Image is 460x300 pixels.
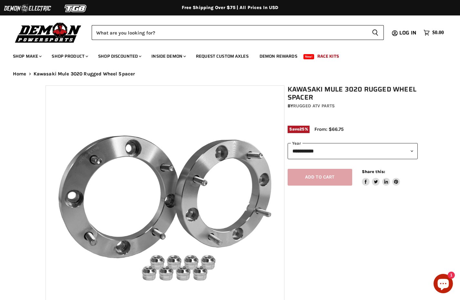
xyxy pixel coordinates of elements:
[420,28,447,37] a: $0.00
[8,47,442,63] ul: Main menu
[255,50,302,63] a: Demon Rewards
[312,50,344,63] a: Race Kits
[288,143,418,159] select: year
[432,274,455,295] inbox-online-store-chat: Shopify online store chat
[288,126,310,133] span: Save %
[147,50,190,63] a: Inside Demon
[3,2,52,15] img: Demon Electric Logo 2
[314,126,344,132] span: From: $66.75
[367,25,384,40] button: Search
[288,102,418,110] div: by
[399,29,416,37] span: Log in
[362,169,400,186] aside: Share this:
[52,2,100,15] img: TGB Logo 2
[92,25,384,40] form: Product
[13,71,26,77] a: Home
[34,71,135,77] span: Kawasaki Mule 3020 Rugged Wheel Spacer
[432,30,444,36] span: $0.00
[303,54,314,59] span: New!
[396,30,420,36] a: Log in
[8,50,46,63] a: Shop Make
[299,127,304,131] span: 25
[13,21,84,44] img: Demon Powersports
[293,103,335,109] a: Rugged ATV Parts
[47,50,92,63] a: Shop Product
[362,169,385,174] span: Share this:
[191,50,253,63] a: Request Custom Axles
[93,50,145,63] a: Shop Discounted
[92,25,367,40] input: Search
[288,85,418,102] h1: Kawasaki Mule 3020 Rugged Wheel Spacer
